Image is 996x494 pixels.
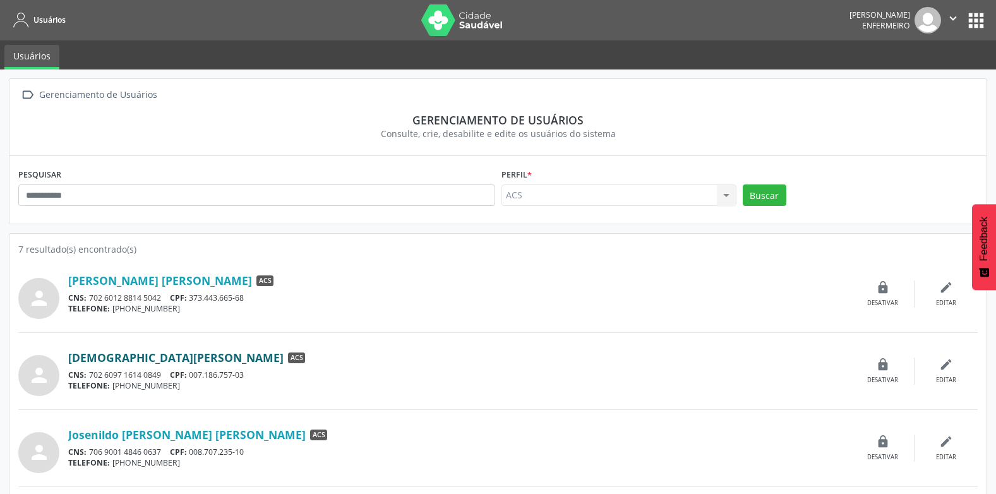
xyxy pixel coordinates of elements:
div: Gerenciamento de Usuários [37,86,159,104]
span: Usuários [33,15,66,25]
div: Editar [936,453,956,462]
div: [PHONE_NUMBER] [68,380,851,391]
div: 7 resultado(s) encontrado(s) [18,243,978,256]
div: Desativar [867,376,898,385]
div: [PHONE_NUMBER] [68,303,851,314]
a: [PERSON_NAME] [PERSON_NAME] [68,274,252,287]
span: CPF: [170,370,187,380]
div: Editar [936,376,956,385]
i: lock [876,435,890,449]
span: TELEFONE: [68,303,110,314]
span: CNS: [68,447,87,457]
span: ACS [256,275,273,287]
a: Usuários [4,45,59,69]
div: 702 6097 1614 0849 007.186.757-03 [68,370,851,380]
span: TELEFONE: [68,457,110,468]
div: [PHONE_NUMBER] [68,457,851,468]
button: apps [965,9,987,32]
div: Desativar [867,299,898,308]
button: Buscar [743,184,786,206]
span: TELEFONE: [68,380,110,391]
a: [DEMOGRAPHIC_DATA][PERSON_NAME] [68,351,284,364]
i:  [946,11,960,25]
span: CPF: [170,447,187,457]
i: edit [939,435,953,449]
i: person [28,364,51,387]
img: img [915,7,941,33]
i: edit [939,358,953,371]
a: Josenildo [PERSON_NAME] [PERSON_NAME] [68,428,306,442]
i: lock [876,358,890,371]
div: Desativar [867,453,898,462]
span: ACS [310,430,327,441]
i:  [18,86,37,104]
span: CPF: [170,292,187,303]
div: 706 9001 4846 0637 008.707.235-10 [68,447,851,457]
label: PESQUISAR [18,165,61,184]
div: 702 6012 8814 5042 373.443.665-68 [68,292,851,303]
i: person [28,287,51,310]
button:  [941,7,965,33]
span: Feedback [978,217,990,261]
div: [PERSON_NAME] [849,9,910,20]
span: ACS [288,352,305,364]
span: CNS: [68,292,87,303]
a: Usuários [9,9,66,30]
div: Editar [936,299,956,308]
div: Consulte, crie, desabilite e edite os usuários do sistema [27,127,969,140]
i: lock [876,280,890,294]
label: Perfil [501,165,532,184]
a:  Gerenciamento de Usuários [18,86,159,104]
div: Gerenciamento de usuários [27,113,969,127]
button: Feedback - Mostrar pesquisa [972,204,996,290]
i: edit [939,280,953,294]
span: Enfermeiro [862,20,910,31]
span: CNS: [68,370,87,380]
